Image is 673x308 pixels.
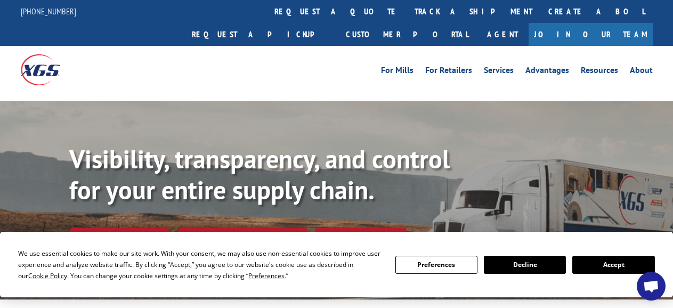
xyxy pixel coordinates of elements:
a: Resources [581,66,618,78]
button: Accept [572,256,654,274]
a: Agent [476,23,529,46]
div: We use essential cookies to make our site work. With your consent, we may also use non-essential ... [18,248,382,281]
a: Join Our Team [529,23,653,46]
a: Advantages [525,66,569,78]
a: Request a pickup [184,23,338,46]
a: For Mills [381,66,413,78]
span: Cookie Policy [28,271,67,280]
a: For Retailers [425,66,472,78]
button: Decline [484,256,566,274]
div: Open chat [637,272,666,301]
a: [PHONE_NUMBER] [21,6,76,17]
span: Preferences [248,271,285,280]
a: Track shipment [69,228,169,250]
button: Preferences [395,256,477,274]
a: Customer Portal [338,23,476,46]
a: Calculate transit time [178,228,307,250]
b: Visibility, transparency, and control for your entire supply chain. [69,142,450,206]
a: XGS ASSISTANT [316,228,407,250]
a: About [630,66,653,78]
a: Services [484,66,514,78]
